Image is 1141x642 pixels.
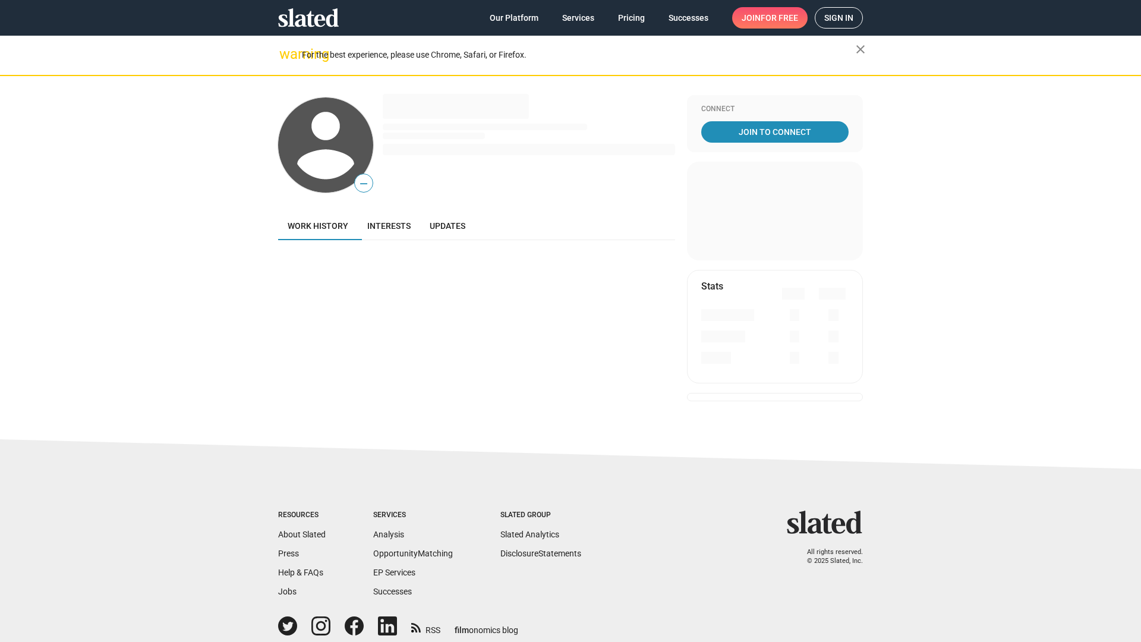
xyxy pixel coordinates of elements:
mat-icon: close [853,42,868,56]
a: Slated Analytics [500,530,559,539]
span: — [355,176,373,191]
a: Join To Connect [701,121,849,143]
span: Updates [430,221,465,231]
a: DisclosureStatements [500,549,581,558]
span: Successes [669,7,708,29]
div: Slated Group [500,511,581,520]
a: Press [278,549,299,558]
a: Analysis [373,530,404,539]
p: All rights reserved. © 2025 Slated, Inc. [795,548,863,565]
a: Services [553,7,604,29]
a: Jobs [278,587,297,596]
span: Join To Connect [704,121,846,143]
div: Resources [278,511,326,520]
div: Connect [701,105,849,114]
a: EP Services [373,568,415,577]
span: Join [742,7,798,29]
mat-icon: warning [279,47,294,61]
a: Interests [358,212,420,240]
a: OpportunityMatching [373,549,453,558]
a: RSS [411,618,440,636]
a: Work history [278,212,358,240]
span: for free [761,7,798,29]
a: Our Platform [480,7,548,29]
a: Successes [659,7,718,29]
span: film [455,625,469,635]
span: Work history [288,221,348,231]
div: Services [373,511,453,520]
span: Sign in [824,8,853,28]
div: For the best experience, please use Chrome, Safari, or Firefox. [302,47,856,63]
a: Pricing [609,7,654,29]
span: Pricing [618,7,645,29]
a: Sign in [815,7,863,29]
span: Interests [367,221,411,231]
span: Our Platform [490,7,538,29]
mat-card-title: Stats [701,280,723,292]
a: filmonomics blog [455,615,518,636]
a: About Slated [278,530,326,539]
a: Help & FAQs [278,568,323,577]
a: Updates [420,212,475,240]
a: Joinfor free [732,7,808,29]
a: Successes [373,587,412,596]
span: Services [562,7,594,29]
